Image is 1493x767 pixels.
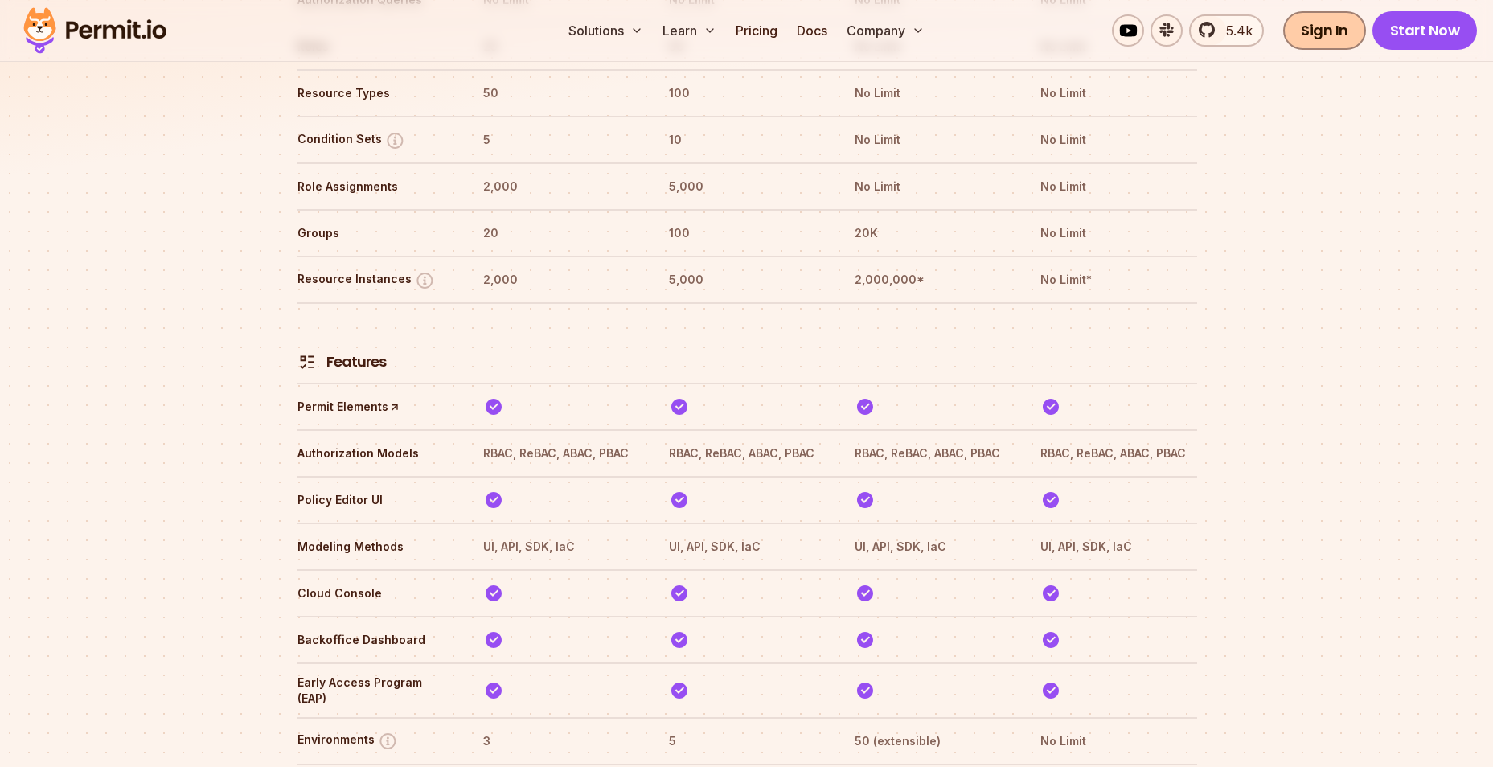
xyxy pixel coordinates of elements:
img: Features [297,352,317,371]
a: Start Now [1372,11,1478,50]
button: Company [840,14,931,47]
th: 3 [482,728,639,754]
th: 50 (extensible) [854,728,1011,754]
th: 50 [482,80,639,106]
th: 5,000 [668,267,825,293]
th: 5 [482,127,639,153]
th: No Limit [854,174,1011,199]
a: Permit Elements↑ [297,399,400,415]
th: RBAC, ReBAC, ABAC, PBAC [482,441,639,466]
th: 100 [668,220,825,246]
th: UI, API, SDK, IaC [1040,534,1196,560]
span: 5.4k [1216,21,1253,40]
th: RBAC, ReBAC, ABAC, PBAC [854,441,1011,466]
th: UI, API, SDK, IaC [668,534,825,560]
a: 5.4k [1189,14,1264,47]
th: 100 [668,80,825,106]
th: Modeling Methods [297,534,453,560]
th: 10 [668,127,825,153]
button: Learn [656,14,723,47]
h4: Features [326,352,386,372]
button: Resource Instances [297,270,435,290]
th: 20K [854,220,1011,246]
button: Solutions [562,14,650,47]
th: No Limit [1040,80,1196,106]
th: RBAC, ReBAC, ABAC, PBAC [668,441,825,466]
th: No Limit [854,80,1011,106]
th: Authorization Models [297,441,453,466]
th: Resource Types [297,80,453,106]
th: Backoffice Dashboard [297,627,453,653]
th: Cloud Console [297,580,453,606]
th: 5 [668,728,825,754]
th: Policy Editor UI [297,487,453,513]
a: Docs [790,14,834,47]
th: Role Assignments [297,174,453,199]
th: 20 [482,220,639,246]
th: No Limit [1040,174,1196,199]
th: UI, API, SDK, IaC [482,534,639,560]
th: Groups [297,220,453,246]
th: 5,000 [668,174,825,199]
a: Pricing [729,14,784,47]
th: No Limit [1040,127,1196,153]
th: Early Access Program (EAP) [297,674,453,708]
th: 2,000 [482,174,639,199]
th: No Limit [1040,728,1196,754]
button: Environments [297,731,398,751]
th: 2,000,000* [854,267,1011,293]
img: Permit logo [16,3,174,58]
th: No Limit* [1040,267,1196,293]
th: UI, API, SDK, IaC [854,534,1011,560]
span: ↑ [384,397,403,416]
button: Condition Sets [297,130,405,150]
th: 2,000 [482,267,639,293]
a: Sign In [1283,11,1366,50]
th: RBAC, ReBAC, ABAC, PBAC [1040,441,1196,466]
th: No Limit [1040,220,1196,246]
th: No Limit [854,127,1011,153]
